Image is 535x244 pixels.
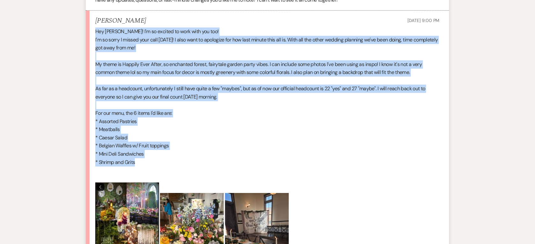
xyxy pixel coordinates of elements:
p: Hey [PERSON_NAME]! I'm so excited to work with you too! [95,27,440,36]
h5: [PERSON_NAME] [95,17,146,25]
p: For our menu, the 6 items I'd like are: [95,109,440,117]
p: My theme is Happily Ever After, so enchanted forest, fairytale garden party vibes. I can include ... [95,60,440,77]
p: * Mini Deli Sandwiches [95,150,440,158]
p: As far as a headcount, unfortunately I still have quite a few "maybes", but as of now our officia... [95,85,440,101]
span: [DATE] 9:00 PM [408,18,440,23]
p: * Shrimp and Grits [95,158,440,166]
p: * Assorted Pastries [95,117,440,126]
p: * Belgian Waffles w/ Fruit toppings [95,142,440,150]
p: * Meatballs [95,125,440,134]
p: I'm so sorry I missed your call [DATE]! I also want to apologize for how last minute this all is.... [95,36,440,52]
p: * Caesar Salad [95,134,440,142]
